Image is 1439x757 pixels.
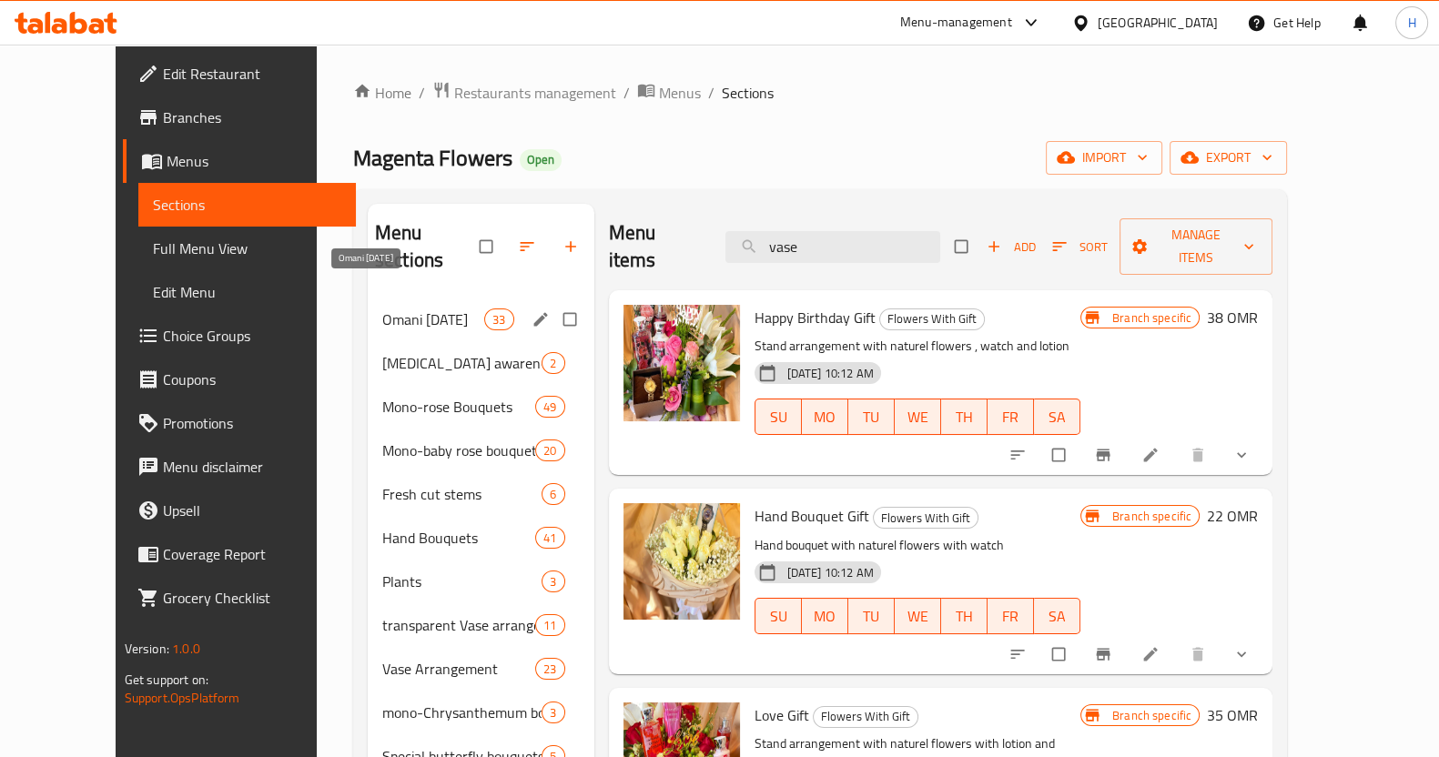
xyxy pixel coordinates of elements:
p: Hand bouquet with naturel flowers with watch [755,534,1080,557]
span: Vase Arrangement [382,658,535,680]
span: Full Menu View [153,237,341,259]
button: MO [802,399,848,435]
div: items [542,570,564,592]
a: Grocery Checklist [123,576,356,620]
input: search [725,231,940,263]
button: Add [982,233,1040,261]
button: Branch-specific-item [1083,435,1127,475]
span: TU [856,404,887,430]
span: 33 [485,311,512,328]
button: MO [802,598,848,634]
button: Sort [1048,233,1112,261]
div: [GEOGRAPHIC_DATA] [1098,13,1218,33]
div: Fresh cut stems6 [368,472,594,516]
span: Select to update [1041,637,1079,671]
span: [DATE] 10:12 AM [780,365,881,382]
span: TU [856,603,887,630]
span: Add item [982,233,1040,261]
div: Open [520,149,562,171]
a: Edit Restaurant [123,52,356,96]
a: Support.OpsPlatform [125,686,240,710]
span: Branch specific [1105,508,1199,525]
button: FR [988,598,1034,634]
div: Vase Arrangement23 [368,647,594,691]
div: Breast cancer awareness [382,352,542,374]
div: Menu-management [900,12,1012,34]
span: mono-Chrysanthemum bouquets [382,701,542,723]
span: TH [948,603,980,630]
span: export [1184,146,1272,169]
span: 23 [536,661,563,678]
span: [MEDICAL_DATA] awareness [382,352,542,374]
div: Mono-rose Bouquets [382,396,535,418]
span: import [1060,146,1148,169]
div: Hand Bouquets [382,527,535,549]
div: Omani [DATE]33edit [368,298,594,341]
div: transparent Vase arrangements11 [368,603,594,647]
span: MO [809,404,841,430]
button: SU [755,598,802,634]
span: Restaurants management [454,82,616,104]
span: Branch specific [1105,309,1199,327]
button: show more [1221,634,1265,674]
span: Omani [DATE] [382,308,484,330]
p: Stand arrangement with naturel flowers , watch and lotion [755,335,1080,358]
span: SU [763,404,795,430]
button: Branch-specific-item [1083,634,1127,674]
span: Sections [722,82,774,104]
div: items [535,527,564,549]
span: SU [763,603,795,630]
span: Love Gift [755,701,809,729]
span: MO [809,603,841,630]
span: Grocery Checklist [163,587,341,609]
span: WE [902,603,934,630]
a: Edit menu item [1141,645,1163,663]
button: delete [1178,634,1221,674]
button: TU [848,598,895,634]
a: Choice Groups [123,314,356,358]
span: Select to update [1041,438,1079,472]
span: TH [948,404,980,430]
button: TU [848,399,895,435]
li: / [419,82,425,104]
svg: Show Choices [1232,645,1251,663]
span: 2 [542,355,563,372]
span: Happy Birthday Gift [755,304,876,331]
a: Restaurants management [432,81,616,105]
button: TH [941,598,988,634]
li: / [708,82,714,104]
span: Hand Bouquet Gift [755,502,869,530]
span: Sections [153,194,341,216]
span: 49 [536,399,563,416]
span: Select section [944,229,982,264]
span: FR [995,603,1027,630]
div: Flowers With Gift [813,706,918,728]
nav: breadcrumb [353,81,1287,105]
span: Select all sections [469,229,507,264]
svg: Show Choices [1232,446,1251,464]
h2: Menu items [609,219,704,274]
div: items [535,658,564,680]
span: SA [1041,404,1073,430]
button: sort-choices [998,435,1041,475]
span: FR [995,404,1027,430]
h6: 35 OMR [1207,702,1258,728]
a: Menus [123,139,356,183]
span: Mono-baby rose bouquets [382,439,535,461]
span: Flowers With Gift [880,308,984,329]
span: Sort sections [507,227,551,267]
span: Magenta Flowers [353,137,512,178]
h6: 22 OMR [1207,503,1258,529]
span: Edit Restaurant [163,63,341,85]
div: Plants [382,570,542,592]
span: Flowers With Gift [814,706,917,727]
a: Promotions [123,401,356,445]
span: Add [987,237,1036,257]
a: Full Menu View [138,227,356,270]
button: export [1170,141,1287,175]
span: [DATE] 10:12 AM [780,564,881,581]
a: Edit menu item [1141,446,1163,464]
span: Fresh cut stems [382,483,542,505]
